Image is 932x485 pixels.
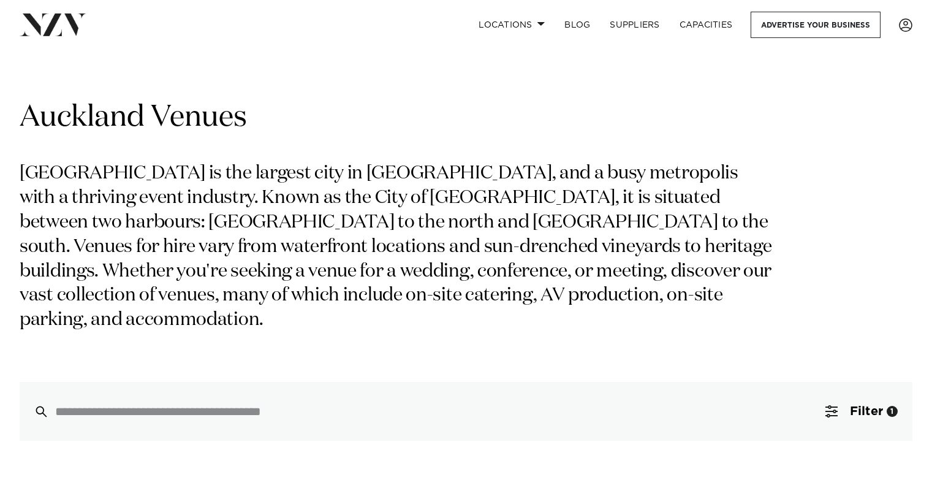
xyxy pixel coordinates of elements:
h1: Auckland Venues [20,99,912,137]
a: Locations [469,12,555,38]
div: 1 [887,406,898,417]
img: nzv-logo.png [20,13,86,36]
button: Filter1 [811,382,912,441]
p: [GEOGRAPHIC_DATA] is the largest city in [GEOGRAPHIC_DATA], and a busy metropolis with a thriving... [20,162,777,333]
a: Capacities [670,12,743,38]
span: Filter [850,405,883,418]
a: Advertise your business [751,12,881,38]
a: SUPPLIERS [600,12,669,38]
a: BLOG [555,12,600,38]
